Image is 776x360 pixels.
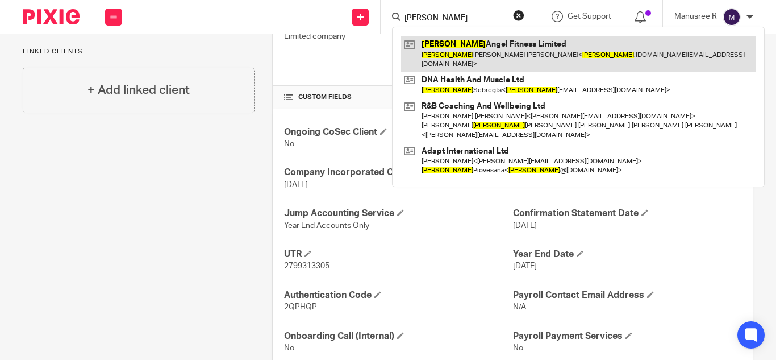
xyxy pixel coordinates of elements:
h4: Jump Accounting Service [284,208,512,220]
span: No [513,344,523,352]
span: [DATE] [513,222,537,230]
h4: Confirmation Statement Date [513,208,741,220]
span: [DATE] [284,181,308,189]
button: Clear [513,10,524,21]
p: Linked clients [23,47,255,56]
h4: Authentication Code [284,289,512,301]
p: Limited company [284,31,512,42]
img: Pixie [23,9,80,24]
span: [DATE] [513,262,537,270]
img: svg%3E [723,8,741,26]
h4: Year End Date [513,249,741,260]
h4: Onboarding Call (Internal) [284,330,512,342]
h4: Company Incorporated On [284,167,512,179]
h4: Payroll Contact Email Address [513,289,741,301]
span: 2799313305 [284,262,329,270]
span: 12803890 [513,181,549,189]
span: Get Support [568,13,611,20]
h4: Payroll Payment Services [513,330,741,342]
a: View more [551,181,589,189]
span: No [284,344,294,352]
input: Search [403,14,506,24]
h4: CUSTOM FIELDS [284,93,512,102]
span: 2QPHQP [284,303,317,311]
h4: + Add linked client [87,81,190,99]
span: Year End Accounts Only [284,222,369,230]
p: Manusree R [674,11,717,22]
h4: UTR [284,249,512,260]
h4: Ongoing CoSec Client [284,126,512,138]
span: No [284,140,294,148]
span: N/A [513,303,526,311]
